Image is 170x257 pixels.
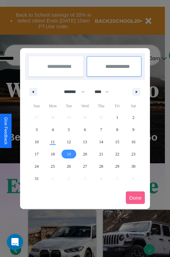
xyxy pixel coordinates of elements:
span: Mon [45,100,61,111]
button: 1 [109,111,125,124]
button: 17 [29,148,45,160]
span: 30 [131,160,135,172]
span: 9 [132,124,134,136]
span: 27 [83,160,87,172]
span: 4 [52,124,54,136]
span: 21 [99,148,103,160]
button: 23 [125,148,141,160]
span: 16 [131,136,135,148]
span: 20 [83,148,87,160]
span: Sun [29,100,45,111]
button: 24 [29,160,45,172]
span: 28 [99,160,103,172]
span: 7 [100,124,102,136]
span: Sat [125,100,141,111]
button: 14 [93,136,109,148]
span: 22 [115,148,119,160]
span: 2 [132,111,134,124]
span: 11 [51,136,55,148]
button: 26 [61,160,77,172]
span: 13 [83,136,87,148]
button: 8 [109,124,125,136]
button: 28 [93,160,109,172]
span: 17 [35,148,39,160]
span: 12 [67,136,71,148]
span: 25 [51,160,55,172]
span: Tue [61,100,77,111]
span: 26 [67,160,71,172]
button: 18 [45,148,61,160]
span: 23 [131,148,135,160]
button: 5 [61,124,77,136]
span: 3 [36,124,38,136]
span: 29 [115,160,119,172]
span: 15 [115,136,119,148]
button: 7 [93,124,109,136]
button: Done [126,191,145,204]
button: 30 [125,160,141,172]
button: 19 [61,148,77,160]
span: 18 [51,148,55,160]
button: 27 [77,160,93,172]
button: 20 [77,148,93,160]
button: 21 [93,148,109,160]
iframe: Intercom live chat [7,234,23,250]
span: 5 [68,124,70,136]
span: Fri [109,100,125,111]
span: 31 [35,172,39,185]
button: 6 [77,124,93,136]
button: 13 [77,136,93,148]
button: 31 [29,172,45,185]
button: 29 [109,160,125,172]
span: 10 [35,136,39,148]
button: 16 [125,136,141,148]
span: 24 [35,160,39,172]
button: 10 [29,136,45,148]
button: 15 [109,136,125,148]
button: 25 [45,160,61,172]
button: 9 [125,124,141,136]
span: 6 [84,124,86,136]
button: 3 [29,124,45,136]
button: 4 [45,124,61,136]
button: 22 [109,148,125,160]
span: 1 [116,111,118,124]
button: 2 [125,111,141,124]
div: Give Feedback [3,117,8,145]
span: 8 [116,124,118,136]
button: 11 [45,136,61,148]
span: Wed [77,100,93,111]
button: 12 [61,136,77,148]
span: Thu [93,100,109,111]
span: 19 [67,148,71,160]
span: 14 [99,136,103,148]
